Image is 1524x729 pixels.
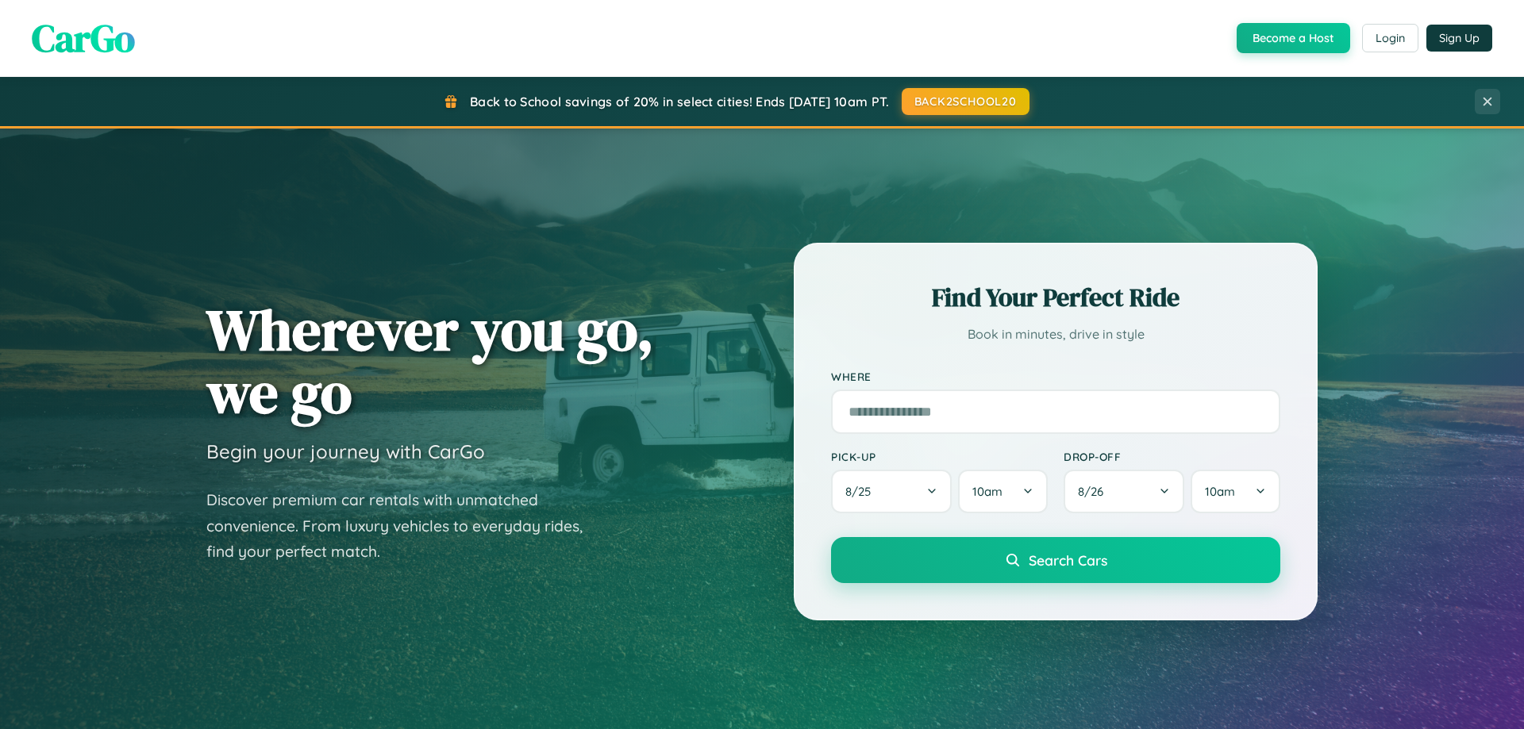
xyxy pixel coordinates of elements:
button: 10am [958,470,1048,513]
h2: Find Your Perfect Ride [831,280,1280,315]
span: 10am [972,484,1003,499]
button: Search Cars [831,537,1280,583]
button: Login [1362,24,1418,52]
label: Pick-up [831,450,1048,463]
button: Sign Up [1426,25,1492,52]
label: Where [831,370,1280,383]
span: CarGo [32,12,135,64]
span: 8 / 25 [845,484,879,499]
button: 8/26 [1064,470,1184,513]
label: Drop-off [1064,450,1280,463]
h1: Wherever you go, we go [206,298,654,424]
span: Search Cars [1029,551,1107,569]
button: Become a Host [1237,23,1350,53]
button: 10am [1191,470,1280,513]
span: 10am [1205,484,1235,499]
p: Discover premium car rentals with unmatched convenience. From luxury vehicles to everyday rides, ... [206,487,603,565]
h3: Begin your journey with CarGo [206,439,485,463]
span: Back to School savings of 20% in select cities! Ends [DATE] 10am PT. [470,94,889,109]
p: Book in minutes, drive in style [831,323,1280,346]
span: 8 / 26 [1078,484,1111,499]
button: BACK2SCHOOL20 [902,88,1029,115]
button: 8/25 [831,470,952,513]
